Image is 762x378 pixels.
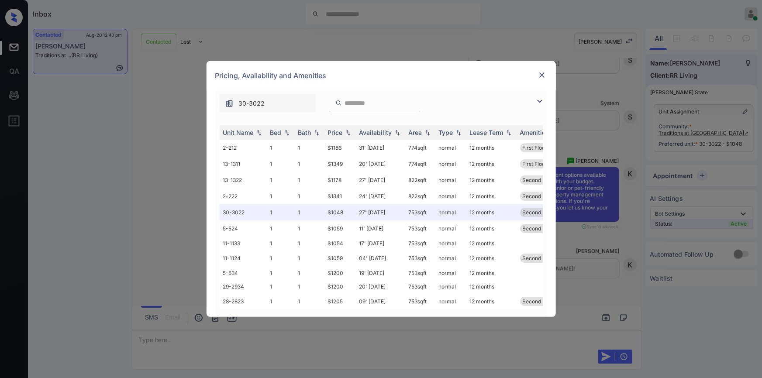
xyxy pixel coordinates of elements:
td: 2-212 [220,140,267,156]
td: 12 months [466,188,517,204]
span: First Floor [523,144,548,151]
td: 24' [DATE] [356,188,405,204]
img: sorting [504,130,513,136]
img: icon-zuma [534,96,545,107]
span: Second Floor [523,177,555,183]
td: 12 months [466,250,517,266]
td: 28-2823 [220,293,267,309]
div: Amenities [520,129,549,136]
span: Second Floor [523,193,555,199]
td: 11' [DATE] [356,220,405,237]
td: $1048 [324,204,356,220]
td: 1 [295,250,324,266]
td: 29-2934 [220,280,267,293]
td: 12 months [466,156,517,172]
td: 19' [DATE] [356,266,405,280]
td: $1186 [324,140,356,156]
img: close [538,71,546,79]
td: 753 sqft [405,280,435,293]
td: normal [435,204,466,220]
td: 1 [295,237,324,250]
td: 753 sqft [405,293,435,309]
td: $1054 [324,237,356,250]
div: Type [439,129,453,136]
td: 1 [295,280,324,293]
td: 822 sqft [405,172,435,188]
td: 1 [267,188,295,204]
td: 11-1124 [220,250,267,266]
td: normal [435,293,466,309]
span: 30-3022 [239,99,265,108]
td: 12 months [466,172,517,188]
img: sorting [344,130,352,136]
td: 12 months [466,293,517,309]
td: 1 [295,140,324,156]
td: normal [435,188,466,204]
td: 1 [267,172,295,188]
td: 1 [267,204,295,220]
td: 12 months [466,220,517,237]
td: 09' [DATE] [356,293,405,309]
td: normal [435,172,466,188]
td: 1 [295,293,324,309]
img: sorting [283,130,291,136]
td: 753 sqft [405,237,435,250]
td: $1059 [324,250,356,266]
td: 12 months [466,237,517,250]
td: 27' [DATE] [356,172,405,188]
td: 12 months [466,204,517,220]
td: 753 sqft [405,250,435,266]
td: 13-1322 [220,172,267,188]
td: 12 months [466,140,517,156]
td: 12 months [466,266,517,280]
td: 12 months [466,280,517,293]
td: 1 [295,172,324,188]
td: 5-534 [220,266,267,280]
img: sorting [454,130,463,136]
td: 1 [267,220,295,237]
td: 1 [295,220,324,237]
div: Availability [359,129,392,136]
td: normal [435,280,466,293]
td: $1205 [324,293,356,309]
td: 753 sqft [405,266,435,280]
td: 20' [DATE] [356,156,405,172]
td: normal [435,266,466,280]
td: 753 sqft [405,220,435,237]
td: 774 sqft [405,156,435,172]
td: 27' [DATE] [356,204,405,220]
span: Second Floor [523,255,555,261]
td: normal [435,220,466,237]
td: $1349 [324,156,356,172]
td: 774 sqft [405,140,435,156]
td: $1341 [324,188,356,204]
span: First Floor [523,161,548,167]
div: Bed [270,129,282,136]
td: 04' [DATE] [356,250,405,266]
td: 1 [267,237,295,250]
span: Second Floor [523,298,555,305]
div: Area [409,129,422,136]
td: 1 [295,204,324,220]
td: 1 [295,156,324,172]
td: $1200 [324,266,356,280]
td: 11-1133 [220,237,267,250]
img: sorting [393,130,402,136]
td: $1178 [324,172,356,188]
td: 1 [295,266,324,280]
td: normal [435,156,466,172]
div: Lease Term [470,129,503,136]
td: 1 [267,293,295,309]
td: 822 sqft [405,188,435,204]
td: 20' [DATE] [356,280,405,293]
td: 13-1311 [220,156,267,172]
img: icon-zuma [225,99,234,108]
img: sorting [255,130,263,136]
img: sorting [423,130,432,136]
td: 1 [295,188,324,204]
td: normal [435,237,466,250]
span: Second Floor [523,225,555,232]
td: 1 [267,156,295,172]
td: 1 [267,266,295,280]
img: sorting [312,130,321,136]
